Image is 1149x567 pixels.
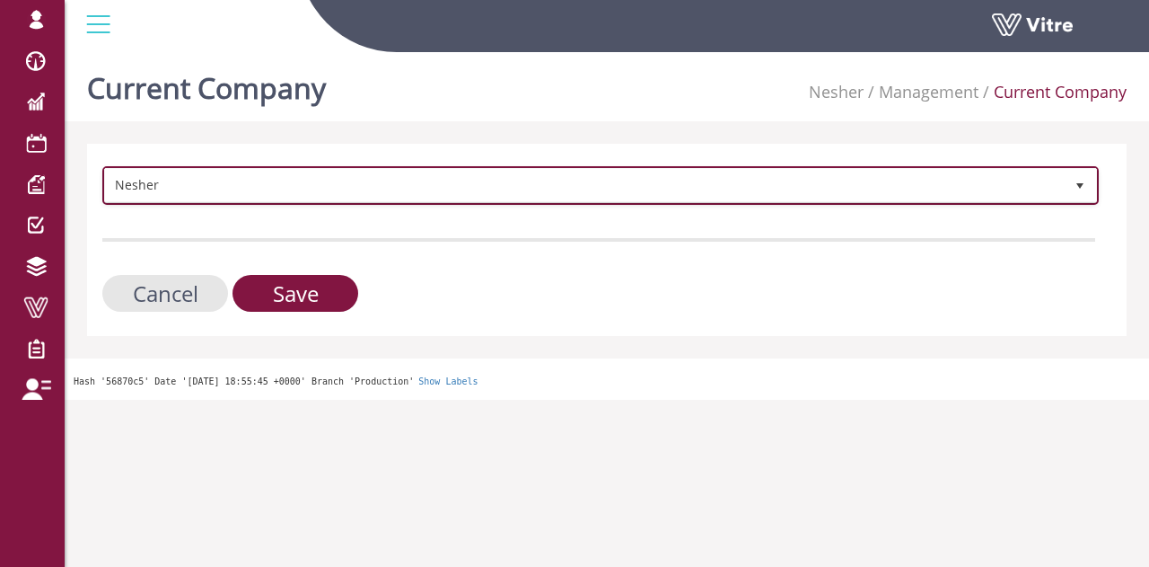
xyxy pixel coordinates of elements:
span: Hash '56870c5' Date '[DATE] 18:55:45 +0000' Branch 'Production' [74,377,414,386]
input: Cancel [102,275,228,312]
span: select [1064,169,1096,201]
a: Nesher [809,81,864,102]
li: Current Company [978,81,1127,104]
span: Nesher [105,169,1064,201]
a: Show Labels [418,377,478,386]
input: Save [232,275,358,312]
li: Management [864,81,978,104]
h1: Current Company [87,45,326,121]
